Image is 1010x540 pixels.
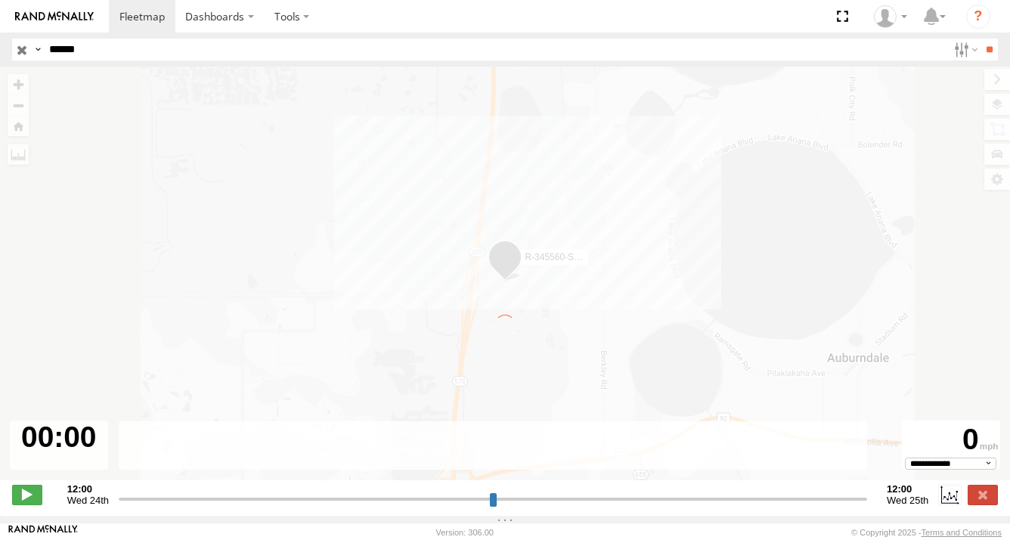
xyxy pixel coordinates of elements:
[887,495,928,506] span: Wed 25th
[904,423,998,457] div: 0
[67,483,109,495] strong: 12:00
[15,11,94,22] img: rand-logo.svg
[851,528,1002,537] div: © Copyright 2025 -
[12,485,42,504] label: Play/Stop
[32,39,44,61] label: Search Query
[869,5,912,28] div: Dave Arruda
[887,483,928,495] strong: 12:00
[67,495,109,506] span: Wed 24th
[948,39,981,61] label: Search Filter Options
[436,528,494,537] div: Version: 306.00
[966,5,990,29] i: ?
[8,525,78,540] a: Visit our Website
[968,485,998,504] label: Close
[922,528,1002,537] a: Terms and Conditions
